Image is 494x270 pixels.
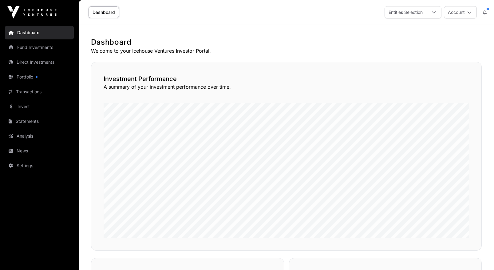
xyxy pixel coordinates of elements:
a: News [5,144,74,158]
button: Account [444,6,477,18]
iframe: Chat Widget [463,240,494,270]
p: Welcome to your Icehouse Ventures Investor Portal. [91,47,482,54]
a: Dashboard [89,6,119,18]
a: Analysis [5,129,74,143]
h1: Dashboard [91,37,482,47]
div: Entities Selection [385,6,426,18]
a: Statements [5,115,74,128]
img: Icehouse Ventures Logo [7,6,57,18]
a: Transactions [5,85,74,99]
a: Invest [5,100,74,113]
a: Direct Investments [5,55,74,69]
a: Fund Investments [5,41,74,54]
a: Settings [5,159,74,172]
h2: Investment Performance [104,75,469,83]
a: Dashboard [5,26,74,39]
a: Portfolio [5,70,74,84]
p: A summary of your investment performance over time. [104,83,469,91]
